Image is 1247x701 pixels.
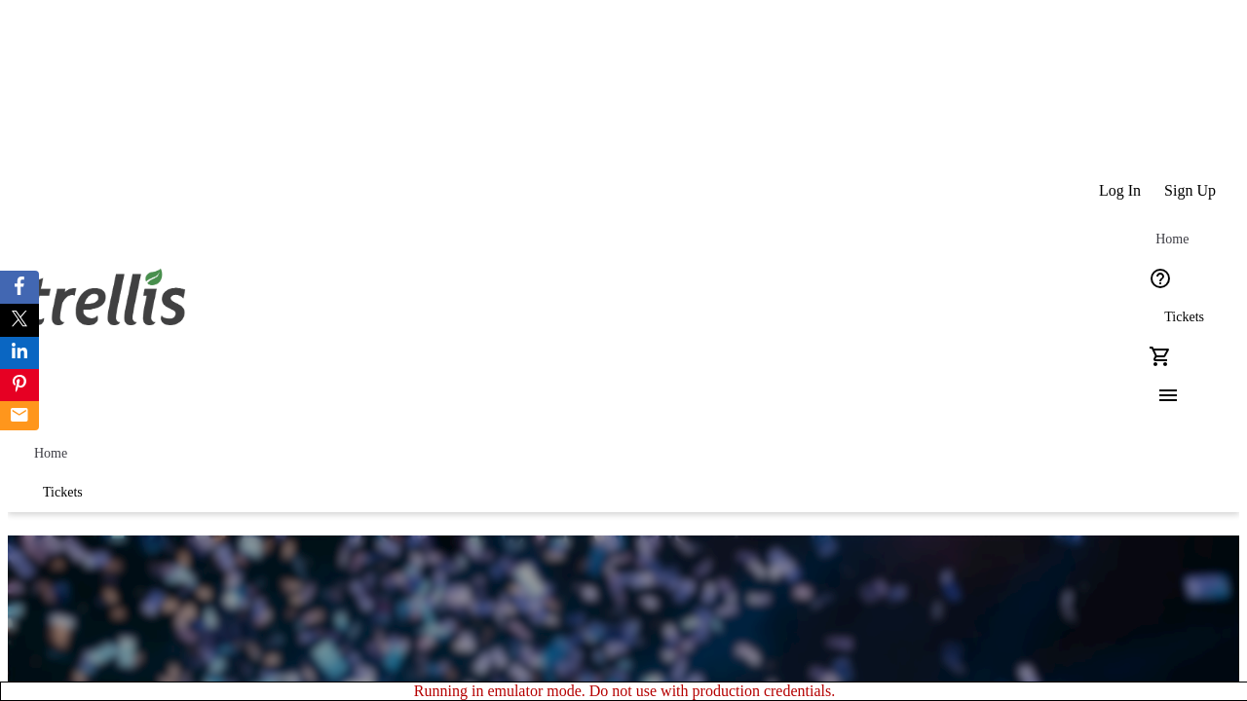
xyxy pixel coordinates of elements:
span: Home [34,446,67,461]
button: Log In [1087,171,1153,210]
a: Tickets [1141,298,1228,337]
span: Tickets [43,485,83,500]
button: Sign Up [1153,171,1228,210]
button: Help [1141,259,1180,298]
button: Cart [1141,337,1180,376]
img: Orient E2E Organization GssqByhKmn's Logo [19,247,193,345]
span: Sign Up [1164,182,1216,200]
a: Home [19,434,82,473]
a: Home [1141,220,1203,259]
span: Home [1155,232,1189,247]
a: Tickets [19,473,106,512]
button: Menu [1141,376,1180,415]
span: Log In [1099,182,1141,200]
span: Tickets [1164,310,1204,325]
